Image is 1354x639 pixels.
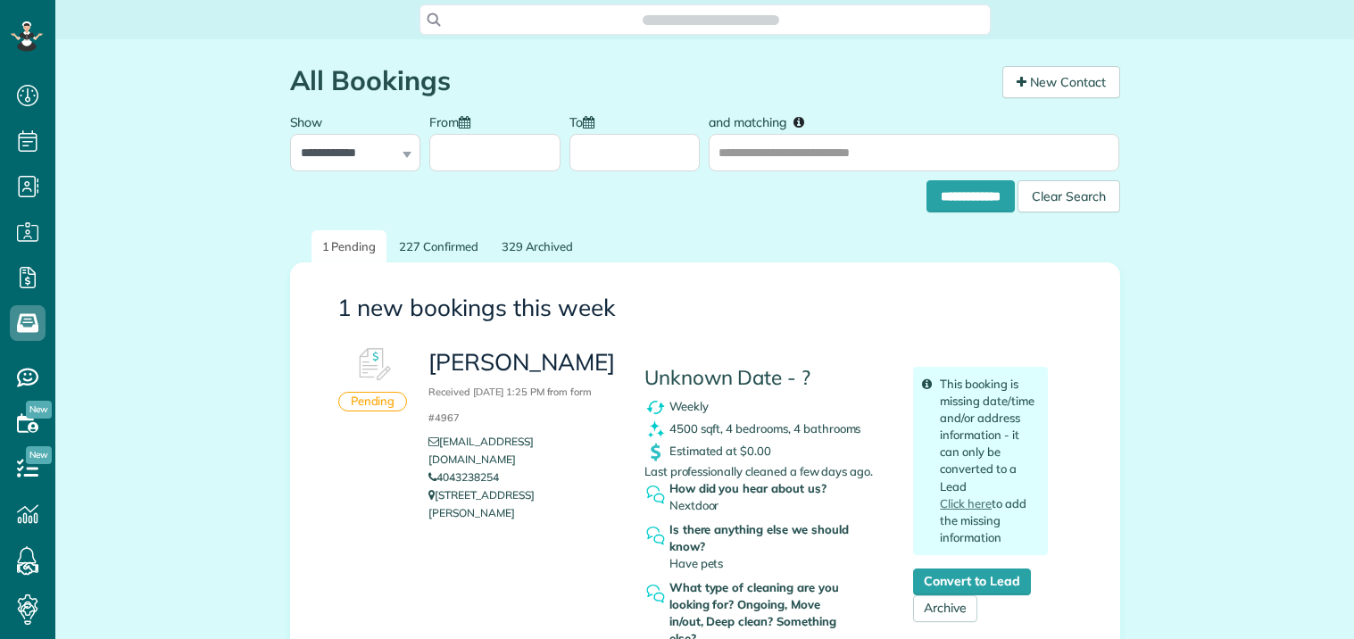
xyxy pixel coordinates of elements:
[428,470,499,484] a: 4043238254
[644,441,667,463] img: dollar_symbol_icon-bd8a6898b2649ec353a9eba708ae97d8d7348bddd7d2aed9b7e4bf5abd9f4af5.png
[337,295,1073,321] h3: 1 new bookings this week
[428,386,592,424] small: Received [DATE] 1:25 PM from form #4967
[644,525,667,547] img: question_symbol_icon-fa7b350da2b2fea416cef77984ae4cf4944ea5ab9e3d5925827a5d6b7129d3f6.png
[669,421,861,436] span: 4500 sqft, 4 bedrooms, 4 bathrooms
[428,350,617,427] h3: [PERSON_NAME]
[669,498,719,512] span: Nextdoor
[1018,180,1120,212] div: Clear Search
[569,104,603,137] label: To
[669,444,771,458] span: Estimated at $0.00
[644,583,667,605] img: question_symbol_icon-fa7b350da2b2fea416cef77984ae4cf4944ea5ab9e3d5925827a5d6b7129d3f6.png
[644,484,667,506] img: question_symbol_icon-fa7b350da2b2fea416cef77984ae4cf4944ea5ab9e3d5925827a5d6b7129d3f6.png
[1018,183,1120,197] a: Clear Search
[346,338,400,392] img: Booking #596046
[429,104,479,137] label: From
[338,392,408,411] div: Pending
[491,230,585,263] a: 329 Archived
[1002,66,1120,98] a: New Contact
[940,496,992,510] a: Click here
[669,556,724,570] span: Have pets
[644,367,887,389] h4: Unknown Date - ?
[669,399,709,413] span: Weekly
[669,480,850,497] strong: How did you hear about us?
[26,446,52,464] span: New
[913,595,977,622] a: Archive
[913,568,1030,595] a: Convert to Lead
[428,486,617,522] p: [STREET_ADDRESS][PERSON_NAME]
[26,401,52,419] span: New
[428,435,533,466] a: [EMAIL_ADDRESS][DOMAIN_NAME]
[388,230,489,263] a: 227 Confirmed
[644,396,667,419] img: recurrence_symbol_icon-7cc721a9f4fb8f7b0289d3d97f09a2e367b638918f1a67e51b1e7d8abe5fb8d8.png
[669,521,850,555] strong: Is there anything else we should know?
[709,104,817,137] label: and matching
[312,230,387,263] a: 1 Pending
[644,419,667,441] img: clean_symbol_icon-dd072f8366c07ea3eb8378bb991ecd12595f4b76d916a6f83395f9468ae6ecae.png
[660,11,761,29] span: Search ZenMaid…
[913,367,1048,555] div: This booking is missing date/time and/or address information - it can only be converted to a Lead...
[290,66,989,95] h1: All Bookings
